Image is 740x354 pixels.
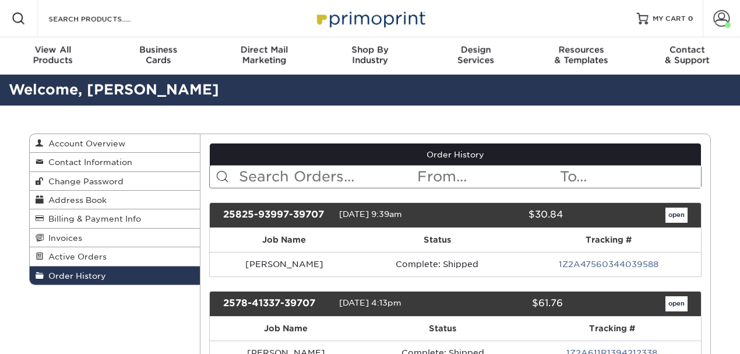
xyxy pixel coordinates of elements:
[212,37,317,75] a: Direct MailMarketing
[44,139,125,148] span: Account Overview
[688,15,693,23] span: 0
[446,296,571,311] div: $61.76
[665,208,688,223] a: open
[362,317,523,341] th: Status
[423,44,528,55] span: Design
[665,296,688,311] a: open
[210,317,362,341] th: Job Name
[44,233,82,243] span: Invoices
[635,37,740,75] a: Contact& Support
[528,44,634,65] div: & Templates
[47,12,161,26] input: SEARCH PRODUCTS.....
[210,252,359,276] td: [PERSON_NAME]
[523,317,701,341] th: Tracking #
[44,157,132,167] span: Contact Information
[339,209,402,219] span: [DATE] 9:39am
[446,208,571,223] div: $30.84
[30,191,200,209] a: Address Book
[423,37,528,75] a: DesignServices
[423,44,528,65] div: Services
[238,166,417,188] input: Search Orders...
[210,228,359,252] th: Job Name
[30,209,200,228] a: Billing & Payment Info
[44,271,106,281] span: Order History
[312,6,428,31] img: Primoprint
[210,143,702,166] a: Order History
[653,14,686,24] span: MY CART
[30,153,200,171] a: Contact Information
[105,44,211,65] div: Cards
[528,37,634,75] a: Resources& Templates
[339,298,401,307] span: [DATE] 4:13pm
[559,166,701,188] input: To...
[30,172,200,191] a: Change Password
[359,252,516,276] td: Complete: Shipped
[30,247,200,266] a: Active Orders
[212,44,317,65] div: Marketing
[30,267,200,285] a: Order History
[516,228,701,252] th: Tracking #
[559,260,658,269] a: 1Z2A47560344039588
[317,44,422,65] div: Industry
[44,195,107,205] span: Address Book
[528,44,634,55] span: Resources
[44,252,107,261] span: Active Orders
[214,296,339,311] div: 2578-41337-39707
[105,44,211,55] span: Business
[635,44,740,55] span: Contact
[359,228,516,252] th: Status
[105,37,211,75] a: BusinessCards
[44,177,124,186] span: Change Password
[30,134,200,153] a: Account Overview
[44,214,141,223] span: Billing & Payment Info
[635,44,740,65] div: & Support
[317,37,422,75] a: Shop ByIndustry
[212,44,317,55] span: Direct Mail
[214,208,339,223] div: 25825-93997-39707
[317,44,422,55] span: Shop By
[30,229,200,247] a: Invoices
[416,166,558,188] input: From...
